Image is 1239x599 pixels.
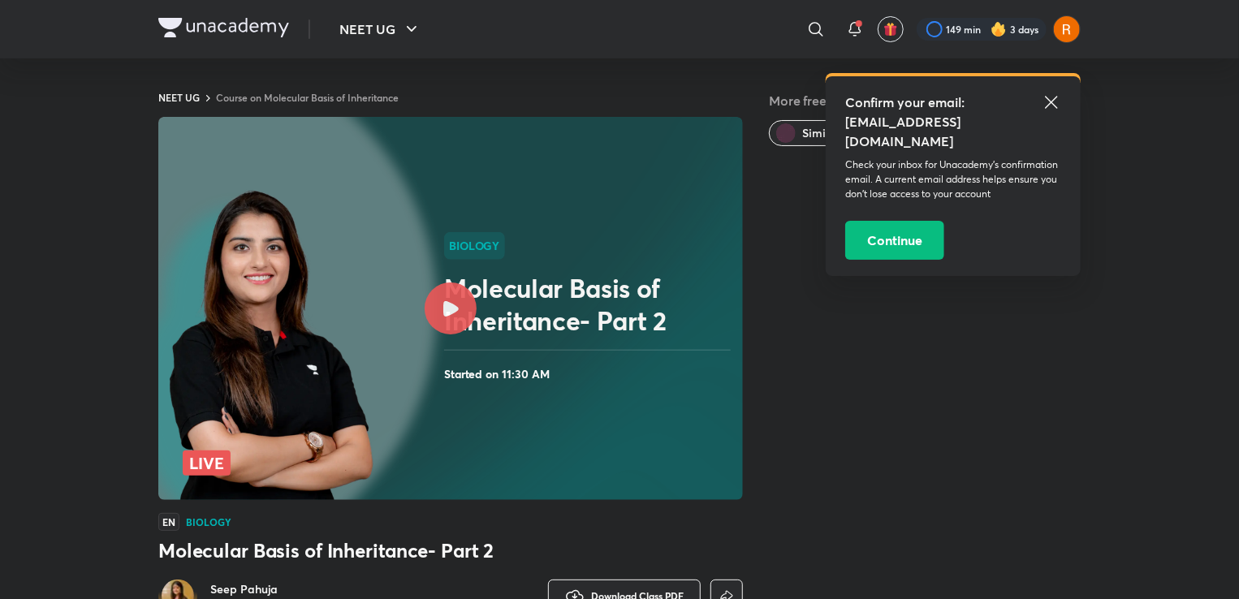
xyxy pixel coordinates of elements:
[845,157,1061,201] p: Check your inbox for Unacademy’s confirmation email. A current email address helps ensure you don...
[444,272,736,337] h2: Molecular Basis of Inheritance- Part 2
[158,537,743,563] h3: Molecular Basis of Inheritance- Part 2
[210,581,314,597] a: Seep Pahuja
[158,513,179,531] span: EN
[883,22,898,37] img: avatar
[845,221,944,260] button: Continue
[991,21,1007,37] img: streak
[158,91,200,104] a: NEET UG
[878,16,904,42] button: avatar
[802,125,881,141] span: Similar classes
[444,364,736,385] h4: Started on 11:30 AM
[158,18,289,41] a: Company Logo
[769,91,1081,110] h5: More free classes
[158,18,289,37] img: Company Logo
[330,13,431,45] button: NEET UG
[845,93,1061,112] h5: Confirm your email:
[186,517,231,527] h4: Biology
[845,112,1061,151] h5: [EMAIL_ADDRESS][DOMAIN_NAME]
[769,120,895,146] button: Similar classes
[216,91,399,104] a: Course on Molecular Basis of Inheritance
[1053,15,1081,43] img: Aliya Fatima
